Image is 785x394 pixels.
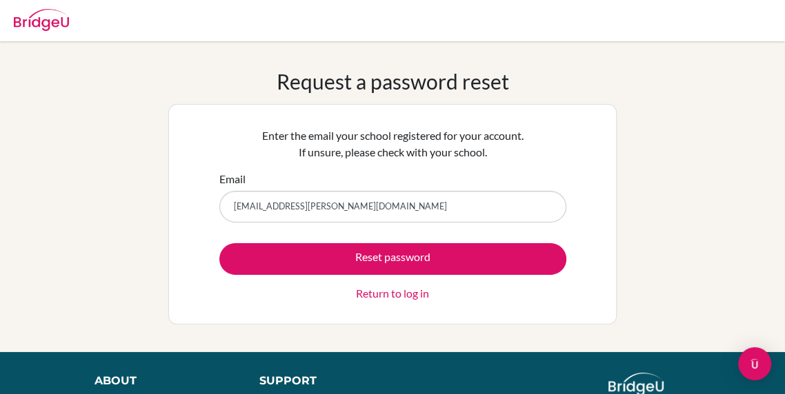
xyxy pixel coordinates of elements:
p: Enter the email your school registered for your account. If unsure, please check with your school. [219,127,566,160]
label: Email [219,171,246,187]
h1: Request a password reset [277,69,509,94]
div: Support [259,373,380,389]
a: Return to log in [356,285,429,302]
button: Reset password [219,243,566,275]
img: Bridge-U [14,9,69,31]
div: About [95,373,228,389]
div: Open Intercom Messenger [738,347,771,380]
